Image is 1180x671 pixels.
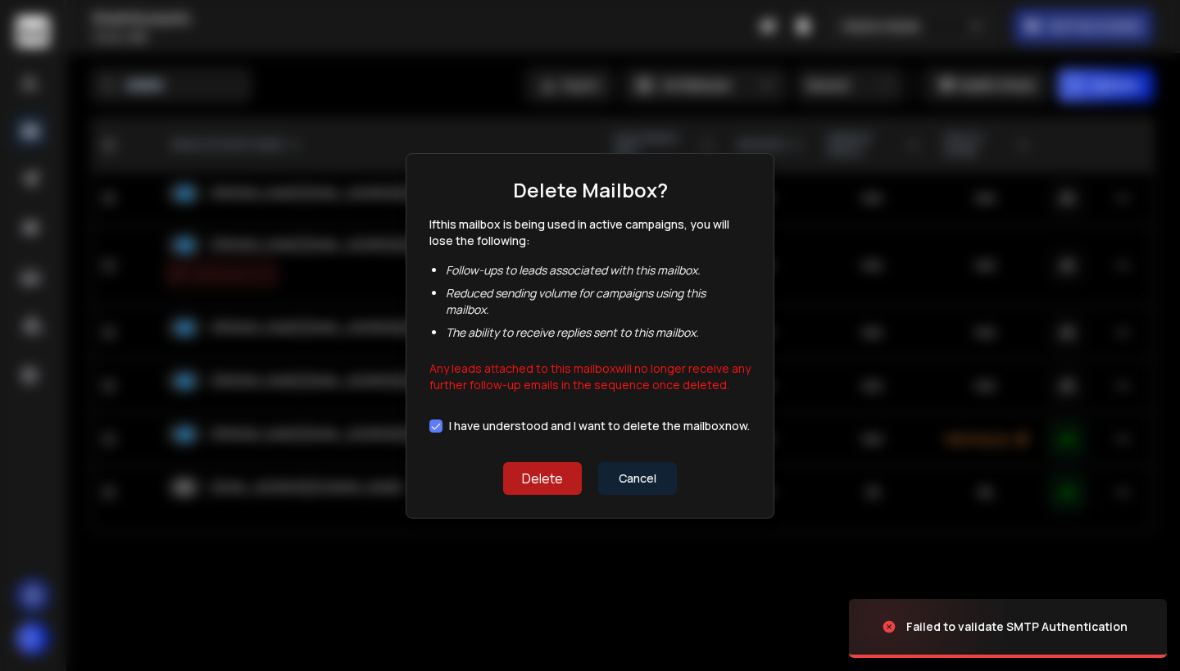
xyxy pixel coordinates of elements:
img: image [849,583,1013,671]
div: Failed to validate SMTP Authentication [906,619,1128,635]
li: The ability to receive replies sent to this mailbox . [446,324,751,341]
p: Any leads attached to this mailbox will no longer receive any further follow-up emails in the seq... [429,354,751,393]
button: Delete [503,462,582,495]
label: I have understood and I want to delete the mailbox now. [449,420,750,432]
h1: Delete Mailbox? [513,177,668,203]
p: If this mailbox is being used in active campaigns, you will lose the following: [429,216,751,249]
button: Cancel [598,462,677,495]
li: Follow-ups to leads associated with this mailbox . [446,262,751,279]
li: Reduced sending volume for campaigns using this mailbox . [446,285,751,318]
